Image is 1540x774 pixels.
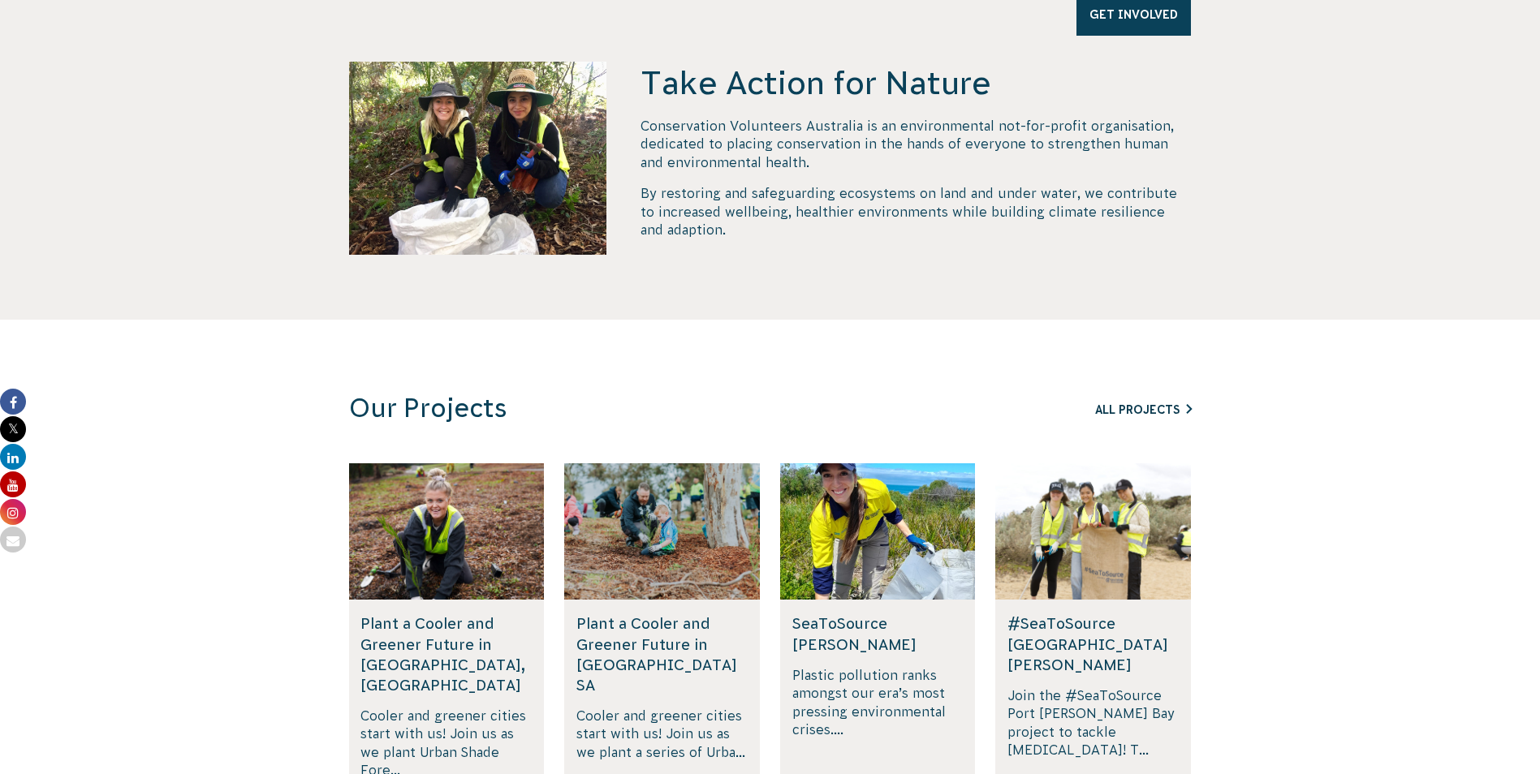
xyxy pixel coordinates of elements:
[576,613,748,695] h5: Plant a Cooler and Greener Future in [GEOGRAPHIC_DATA] SA
[641,117,1191,171] p: Conservation Volunteers Australia is an environmental not-for-profit organisation, dedicated to p...
[1095,403,1192,416] a: All Projects
[641,62,1191,104] h4: Take Action for Nature
[1007,613,1179,675] h5: #SeaToSource [GEOGRAPHIC_DATA][PERSON_NAME]
[641,184,1191,239] p: By restoring and safeguarding ecosystems on land and under water, we contribute to increased well...
[792,613,964,654] h5: SeaToSource [PERSON_NAME]
[360,613,532,695] h5: Plant a Cooler and Greener Future in [GEOGRAPHIC_DATA], [GEOGRAPHIC_DATA]
[349,393,973,424] h3: Our Projects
